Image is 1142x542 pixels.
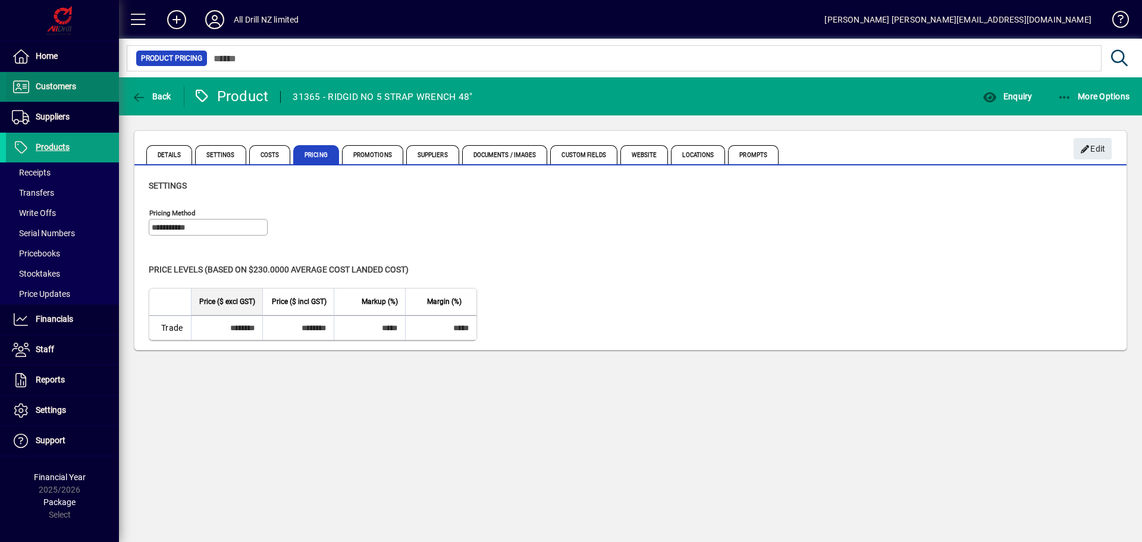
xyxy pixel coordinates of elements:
[728,145,779,164] span: Prompts
[36,112,70,121] span: Suppliers
[12,269,60,278] span: Stocktakes
[149,209,196,217] mat-label: Pricing method
[293,145,339,164] span: Pricing
[1080,139,1106,159] span: Edit
[36,436,65,445] span: Support
[128,86,174,107] button: Back
[199,295,255,308] span: Price ($ excl GST)
[462,145,548,164] span: Documents / Images
[43,497,76,507] span: Package
[131,92,171,101] span: Back
[1058,92,1130,101] span: More Options
[12,168,51,177] span: Receipts
[36,344,54,354] span: Staff
[12,188,54,198] span: Transfers
[234,10,299,29] div: All Drill NZ limited
[620,145,669,164] span: Website
[550,145,617,164] span: Custom Fields
[6,426,119,456] a: Support
[6,203,119,223] a: Write Offs
[293,87,472,106] div: 31365 - RIDGID NO 5 STRAP WRENCH 48"
[149,315,191,340] td: Trade
[983,92,1032,101] span: Enquiry
[1074,138,1112,159] button: Edit
[6,365,119,395] a: Reports
[36,82,76,91] span: Customers
[671,145,725,164] span: Locations
[6,162,119,183] a: Receipts
[34,472,86,482] span: Financial Year
[141,52,202,64] span: Product Pricing
[1055,86,1133,107] button: More Options
[36,142,70,152] span: Products
[158,9,196,30] button: Add
[36,51,58,61] span: Home
[272,295,327,308] span: Price ($ incl GST)
[195,145,246,164] span: Settings
[149,181,187,190] span: Settings
[12,249,60,258] span: Pricebooks
[6,102,119,132] a: Suppliers
[193,87,269,106] div: Product
[12,208,56,218] span: Write Offs
[6,42,119,71] a: Home
[6,223,119,243] a: Serial Numbers
[6,264,119,284] a: Stocktakes
[6,72,119,102] a: Customers
[36,314,73,324] span: Financials
[119,86,184,107] app-page-header-button: Back
[6,284,119,304] a: Price Updates
[406,145,459,164] span: Suppliers
[6,243,119,264] a: Pricebooks
[12,289,70,299] span: Price Updates
[36,375,65,384] span: Reports
[6,305,119,334] a: Financials
[6,183,119,203] a: Transfers
[980,86,1035,107] button: Enquiry
[249,145,291,164] span: Costs
[824,10,1091,29] div: [PERSON_NAME] [PERSON_NAME][EMAIL_ADDRESS][DOMAIN_NAME]
[342,145,403,164] span: Promotions
[146,145,192,164] span: Details
[196,9,234,30] button: Profile
[6,396,119,425] a: Settings
[6,335,119,365] a: Staff
[149,265,409,274] span: Price levels (based on $230.0000 Average cost landed cost)
[36,405,66,415] span: Settings
[1103,2,1127,41] a: Knowledge Base
[12,228,75,238] span: Serial Numbers
[362,295,398,308] span: Markup (%)
[427,295,462,308] span: Margin (%)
